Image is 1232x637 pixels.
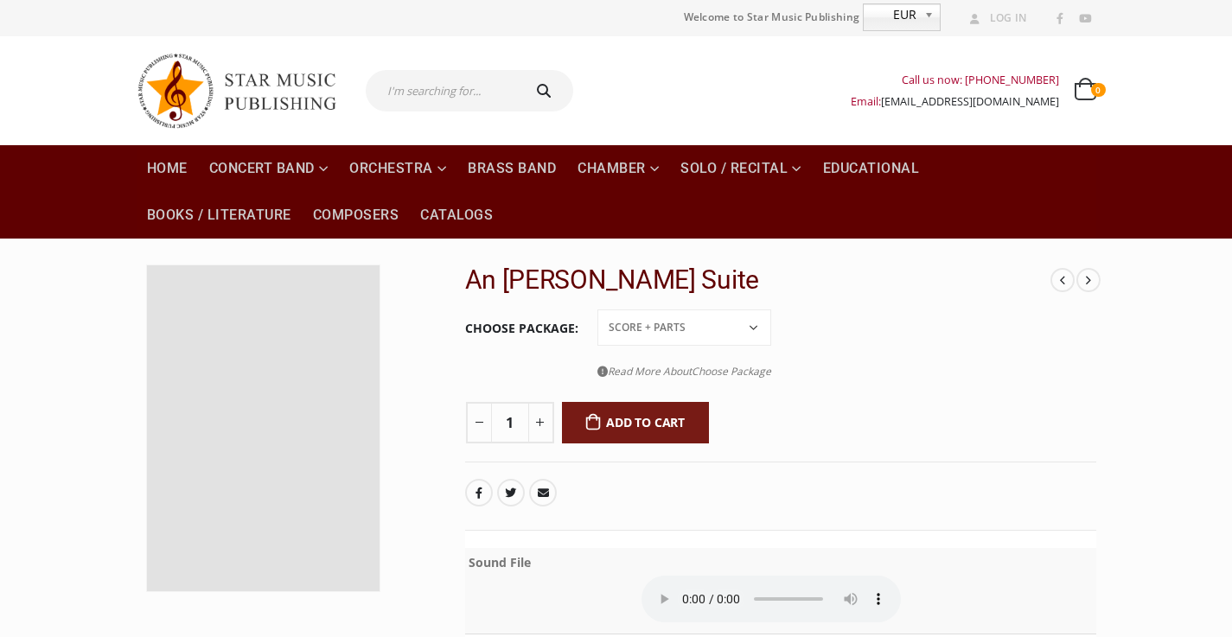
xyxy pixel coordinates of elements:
a: Read More AboutChoose Package [597,360,771,382]
b: Sound File [469,554,531,570]
a: Composers [303,192,410,239]
button: Search [519,70,574,111]
img: Star Music Publishing [137,45,353,137]
a: Facebook [1049,8,1071,30]
a: Educational [813,145,930,192]
a: Books / Literature [137,192,302,239]
button: - [466,402,492,443]
span: 0 [1091,83,1105,97]
label: Choose Package [465,310,578,347]
a: Log In [963,7,1027,29]
a: Orchestra [339,145,456,192]
span: EUR [864,4,917,25]
h2: An [PERSON_NAME] Suite [465,264,1051,296]
span: Choose Package [692,364,771,379]
a: Catalogs [410,192,503,239]
a: [EMAIL_ADDRESS][DOMAIN_NAME] [881,94,1059,109]
a: Home [137,145,198,192]
button: + [528,402,554,443]
a: Facebook [465,479,493,506]
a: Brass Band [457,145,566,192]
span: Welcome to Star Music Publishing [684,4,860,30]
a: Chamber [567,145,669,192]
a: Youtube [1074,8,1096,30]
a: Email [529,479,557,506]
img: SMP-10-0054 3D [147,265,380,591]
a: Concert Band [199,145,339,192]
div: Email: [851,91,1059,112]
a: Solo / Recital [670,145,812,192]
input: I'm searching for... [366,70,519,111]
button: Add to cart [562,402,710,443]
input: Product quantity [491,402,529,443]
div: Call us now: [PHONE_NUMBER] [851,69,1059,91]
a: Twitter [497,479,525,506]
